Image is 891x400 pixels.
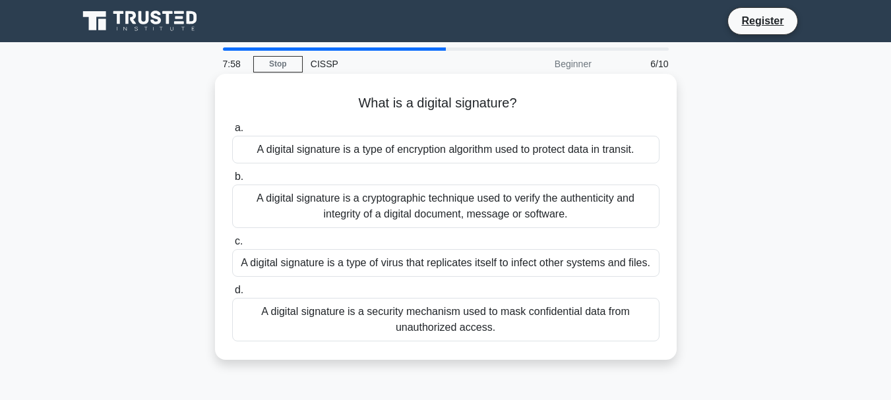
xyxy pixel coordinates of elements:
[232,136,660,163] div: A digital signature is a type of encryption algorithm used to protect data in transit.
[253,56,303,72] a: Stop
[232,249,660,277] div: A digital signature is a type of virus that replicates itself to infect other systems and files.
[232,298,660,341] div: A digital signature is a security mechanism used to mask confidential data from unauthorized access.
[235,284,243,295] span: d.
[235,122,243,133] span: a.
[599,51,677,77] div: 6/10
[215,51,253,77] div: 7:58
[303,51,484,77] div: CISSP
[231,95,661,112] h5: What is a digital signature?
[484,51,599,77] div: Beginner
[733,13,791,29] a: Register
[235,235,243,246] span: c.
[232,185,660,228] div: A digital signature is a cryptographic technique used to verify the authenticity and integrity of...
[235,171,243,182] span: b.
